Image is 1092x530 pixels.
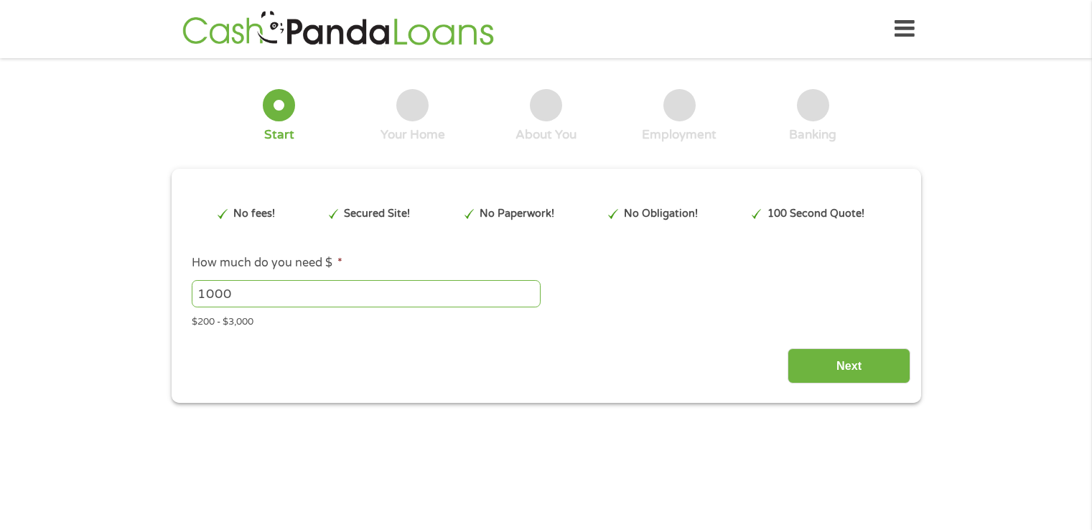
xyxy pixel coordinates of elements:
div: About You [515,127,577,143]
div: Banking [789,127,836,143]
label: How much do you need $ [192,256,342,271]
p: No fees! [233,206,275,222]
p: Secured Site! [344,206,410,222]
input: Next [788,348,910,383]
p: No Obligation! [624,206,698,222]
div: $200 - $3,000 [192,310,900,330]
img: GetLoanNow Logo [178,9,498,50]
p: 100 Second Quote! [767,206,864,222]
div: Employment [642,127,717,143]
div: Start [264,127,294,143]
div: Your Home [381,127,445,143]
p: No Paperwork! [480,206,554,222]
